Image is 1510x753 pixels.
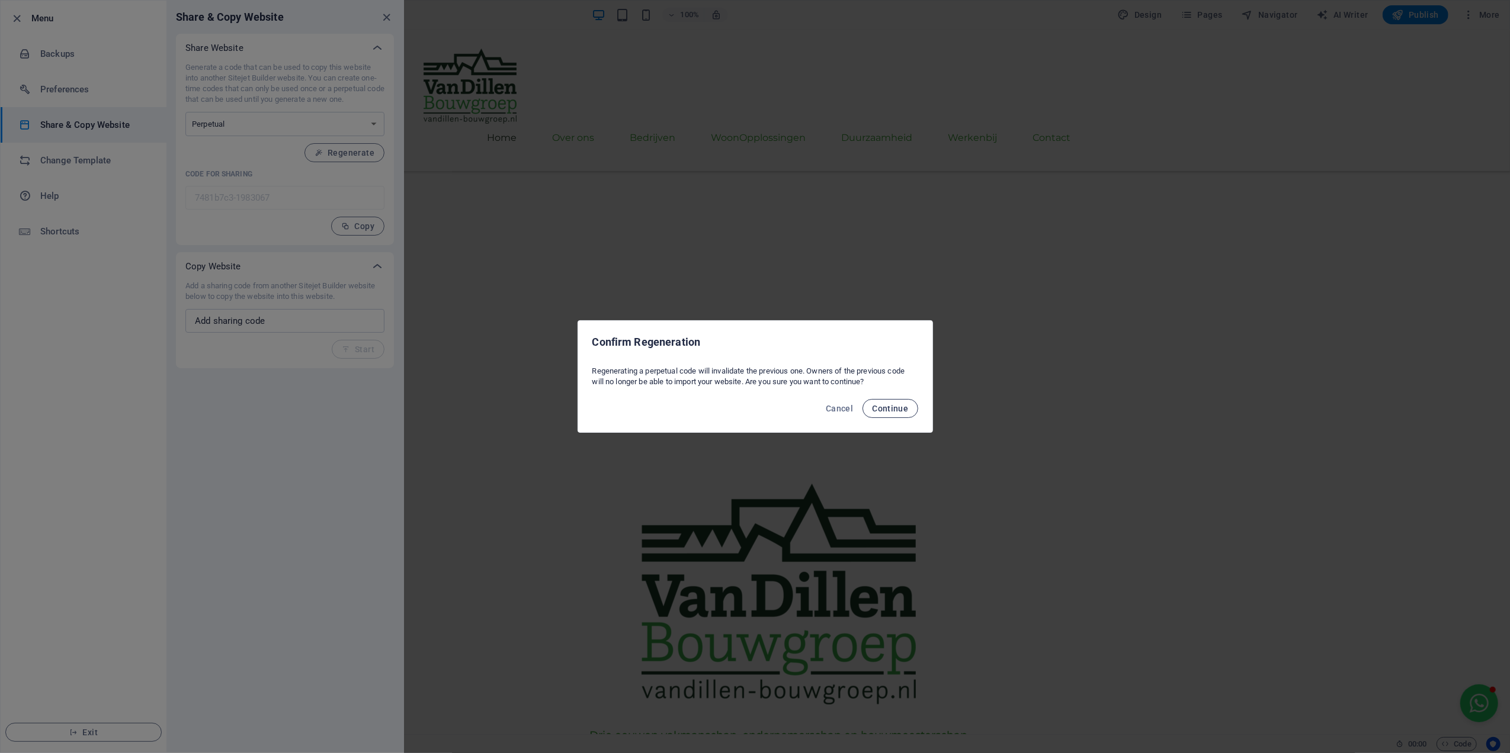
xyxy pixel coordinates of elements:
[1413,655,1451,693] button: Open chat window
[821,399,858,418] button: Cancel
[592,335,918,349] h2: Confirm Regeneration
[578,361,932,392] div: Regenerating a perpetual code will invalidate the previous one. Owners of the previous code will ...
[863,399,918,418] button: Continue
[872,404,908,413] span: Continue
[826,404,853,413] span: Cancel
